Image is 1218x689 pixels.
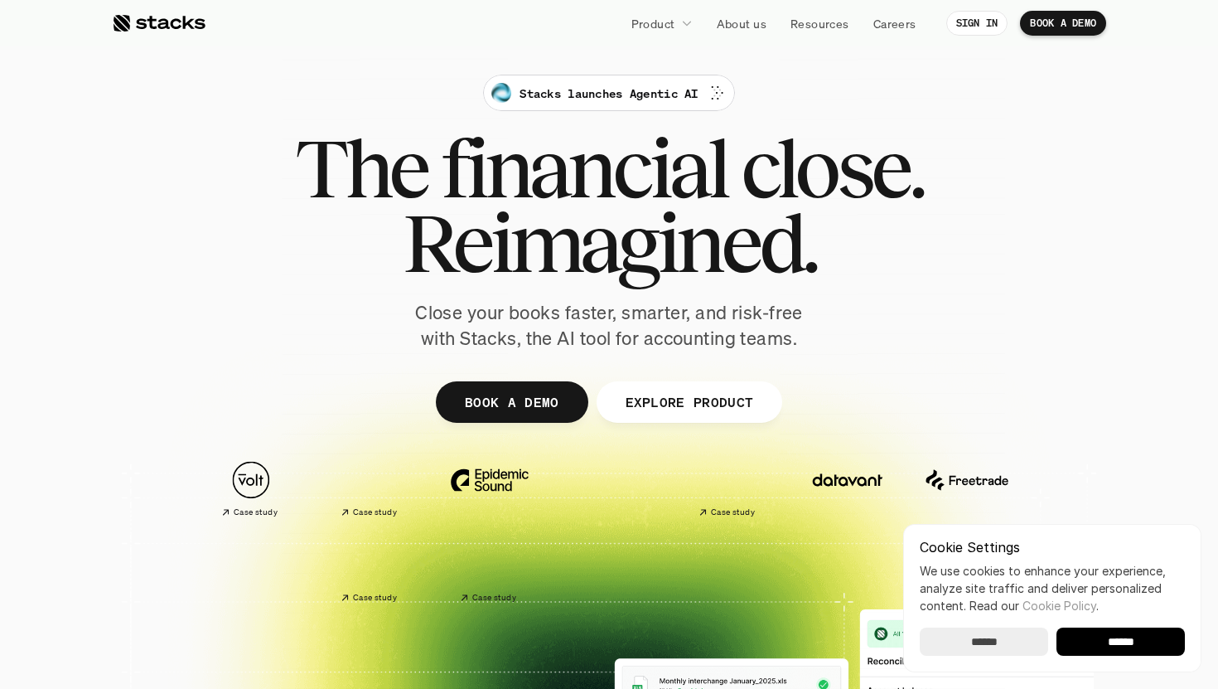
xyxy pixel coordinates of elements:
a: About us [707,8,776,38]
p: Close your books faster, smarter, and risk-free with Stacks, the AI tool for accounting teams. [402,300,816,352]
p: Product [631,15,675,32]
h2: Case study [472,593,516,603]
a: Resources [781,8,859,38]
h2: Case study [353,507,397,517]
span: Read our . [969,599,1099,613]
a: SIGN IN [946,11,1008,36]
a: Case study [319,453,422,525]
a: Stacks launches Agentic AI [483,75,734,111]
a: BOOK A DEMO [1020,11,1106,36]
p: Cookie Settings [920,541,1185,554]
a: Case study [677,453,780,525]
p: Resources [790,15,849,32]
h2: Case study [711,507,755,517]
p: About us [717,15,766,32]
span: financial [441,131,727,206]
p: BOOK A DEMO [465,390,559,414]
a: EXPLORE PRODUCT [596,381,782,423]
a: Careers [863,8,926,38]
p: We use cookies to enhance your experience, analyze site traffic and deliver personalized content. [920,562,1185,614]
a: Case study [319,537,422,609]
a: Cookie Policy [1022,599,1096,613]
p: BOOK A DEMO [1030,17,1096,29]
a: Case study [200,453,302,525]
p: SIGN IN [956,17,998,29]
p: EXPLORE PRODUCT [625,390,753,414]
span: The [295,131,427,206]
a: BOOK A DEMO [436,381,588,423]
p: Stacks launches Agentic AI [520,85,698,102]
h2: Case study [234,507,278,517]
span: Reimagined. [403,206,816,280]
span: close. [741,131,923,206]
p: Careers [873,15,916,32]
h2: Case study [353,593,397,603]
a: Case study [438,537,541,609]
